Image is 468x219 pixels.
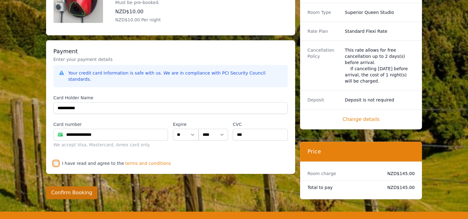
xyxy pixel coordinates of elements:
dt: Deposit [307,97,340,103]
dt: Total to pay [307,184,377,191]
label: Expire [173,121,199,127]
dd: Standard Flexi Rate [345,28,415,34]
h3: Payment [54,48,288,55]
dd: NZD$145.00 [382,184,415,191]
div: This rate allows for free cancellation up to 2 days(s) before arrival. If cancelling [DATE] befor... [345,47,415,84]
dt: Room Type [307,9,340,15]
dt: Room charge [307,170,377,177]
dt: Cancellation Policy [307,47,340,84]
label: . [199,121,228,127]
dd: Superior Queen Studio [345,9,415,15]
span: Change details [307,116,415,123]
p: NZD$10.00 [115,8,248,15]
p: NZD$10.00 Per night [115,17,248,23]
button: Confirm Booking [46,186,98,199]
label: I have read and agree to the [62,161,124,166]
label: CVC [233,121,287,127]
h3: Price [307,148,415,155]
p: Enter your payment details [54,56,288,62]
div: Your credit card information is safe with us. We are in compliance with PCI Security Council stan... [68,70,283,82]
dd: Deposit is not required [345,97,415,103]
label: Card number [54,121,168,127]
div: We accept Visa, Mastercard, Amex card only. [54,142,168,148]
dt: Rate Plan [307,28,340,34]
label: Card Holder Name [54,95,288,101]
span: terms and conditions [125,160,171,166]
dd: NZD$145.00 [382,170,415,177]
